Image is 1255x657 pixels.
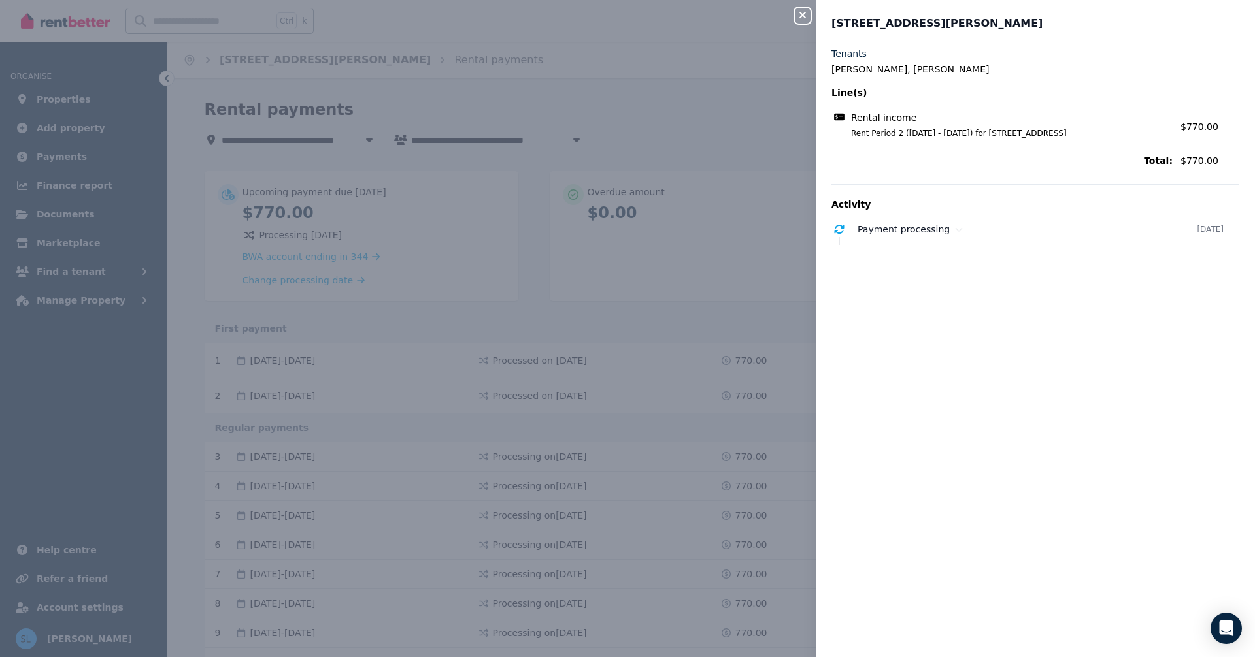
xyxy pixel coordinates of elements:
[1180,121,1218,132] span: $770.00
[1211,613,1242,644] div: Open Intercom Messenger
[858,224,950,234] span: Payment processing
[831,47,867,60] label: Tenants
[831,16,1043,31] span: [STREET_ADDRESS][PERSON_NAME]
[835,128,1173,138] span: Rent Period 2 ([DATE] - [DATE]) for [STREET_ADDRESS]
[831,63,1239,76] legend: [PERSON_NAME], [PERSON_NAME]
[1180,154,1239,167] span: $770.00
[831,154,1173,167] span: Total:
[851,111,916,124] span: Rental income
[1197,224,1224,234] time: [DATE]
[831,86,1173,99] span: Line(s)
[831,198,1239,211] p: Activity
